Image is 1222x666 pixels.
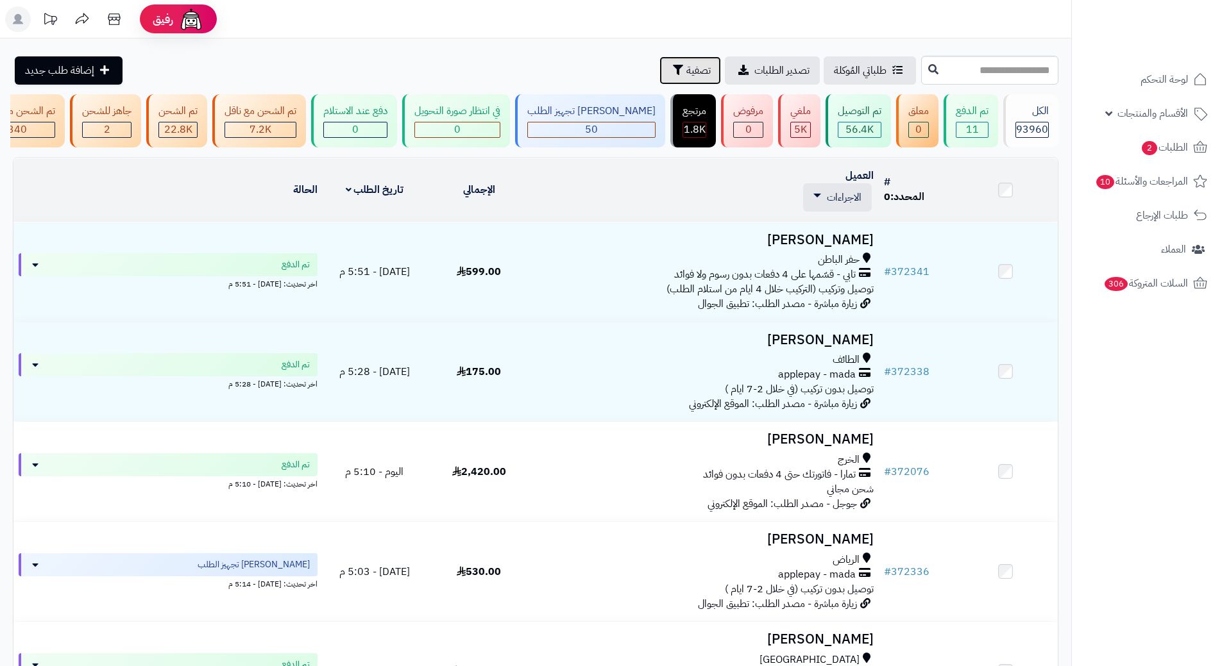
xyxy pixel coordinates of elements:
span: [PERSON_NAME] تجهيز الطلب [198,558,310,571]
h3: [PERSON_NAME] [536,333,874,347]
span: 530.00 [457,564,501,579]
span: تابي - قسّمها على 4 دفعات بدون رسوم ولا فوائد [674,267,856,282]
span: # [884,464,891,479]
span: السلات المتروكة [1103,274,1188,292]
div: مرتجع [683,104,706,119]
div: 0 [734,122,763,137]
a: العملاء [1080,234,1214,265]
span: 0 [884,189,890,204]
a: الكل93960 [1001,94,1061,147]
span: الأقسام والمنتجات [1117,104,1188,122]
div: 4954 [791,122,810,137]
span: 2 [1142,141,1157,155]
span: الطائف [833,353,860,367]
span: الاجراءات [827,190,861,205]
div: معلق [908,104,929,119]
span: # [884,364,891,379]
span: تصفية [686,63,711,78]
span: applepay - mada [778,367,856,382]
img: ai-face.png [178,6,204,32]
a: الطلبات2 [1080,132,1214,163]
span: 2,420.00 [452,464,506,479]
div: اخر تحديث: [DATE] - 5:28 م [19,376,318,390]
div: في انتظار صورة التحويل [414,104,500,119]
div: 11 [956,122,988,137]
a: تم التوصيل 56.4K [823,94,894,147]
a: دفع عند الاستلام 0 [309,94,400,147]
span: 2 [104,122,110,137]
span: توصيل بدون تركيب (في خلال 2-7 ايام ) [725,581,874,597]
a: [PERSON_NAME] تجهيز الطلب 50 [513,94,668,147]
a: إضافة طلب جديد [15,56,123,85]
div: جاهز للشحن [82,104,132,119]
span: 340 [8,122,27,137]
span: # [884,564,891,579]
span: تمارا - فاتورتك حتى 4 دفعات بدون فوائد [703,467,856,482]
span: رفيق [153,12,173,27]
div: [PERSON_NAME] تجهيز الطلب [527,104,656,119]
span: 175.00 [457,364,501,379]
a: # [884,174,890,190]
a: تحديثات المنصة [34,6,66,35]
div: الكل [1015,104,1049,119]
div: اخر تحديث: [DATE] - 5:51 م [19,276,318,290]
span: [DATE] - 5:28 م [339,364,410,379]
div: 1801 [683,122,706,137]
span: 56.4K [845,122,874,137]
span: شحن مجاني [827,481,874,497]
h3: [PERSON_NAME] [536,432,874,447]
div: 2 [83,122,131,137]
a: في انتظار صورة التحويل 0 [400,94,513,147]
span: [DATE] - 5:03 م [339,564,410,579]
a: #372076 [884,464,929,479]
a: طلبات الإرجاع [1080,200,1214,231]
a: تم الشحن مع ناقل 7.2K [210,94,309,147]
div: 0 [324,122,387,137]
div: 22817 [159,122,197,137]
span: زيارة مباشرة - مصدر الطلب: تطبيق الجوال [698,296,857,312]
span: تم الدفع [282,258,310,271]
div: اخر تحديث: [DATE] - 5:14 م [19,576,318,590]
span: 306 [1105,277,1128,291]
span: جوجل - مصدر الطلب: الموقع الإلكتروني [708,496,857,512]
a: الاجراءات [813,190,861,205]
span: طلباتي المُوكلة [834,63,887,78]
span: إضافة طلب جديد [25,63,94,78]
div: دفع عند الاستلام [323,104,387,119]
span: المراجعات والأسئلة [1095,172,1188,190]
a: معلق 0 [894,94,941,147]
span: 22.8K [164,122,192,137]
div: اخر تحديث: [DATE] - 5:10 م [19,476,318,490]
a: الإجمالي [463,182,495,197]
span: 0 [745,122,752,137]
div: 7223 [225,122,296,137]
span: [DATE] - 5:51 م [339,264,410,279]
a: الحالة [293,182,318,197]
span: حفر الباطن [818,253,860,267]
span: applepay - mada [778,567,856,582]
a: لوحة التحكم [1080,64,1214,95]
a: طلباتي المُوكلة [824,56,916,85]
div: تم الشحن مع ناقل [225,104,296,119]
span: لوحة التحكم [1141,71,1188,88]
div: المحدد: [884,190,948,204]
a: مرتجع 1.8K [668,94,718,147]
h3: [PERSON_NAME] [536,632,874,647]
div: تم الشحن [158,104,198,119]
span: توصيل بدون تركيب (في خلال 2-7 ايام ) [725,381,874,397]
span: 10 [1096,175,1114,189]
span: الخرج [838,453,860,467]
a: المراجعات والأسئلة10 [1080,166,1214,197]
span: 0 [454,122,461,137]
a: مرفوض 0 [718,94,776,147]
span: # [884,264,891,279]
div: تم الدفع [956,104,989,119]
span: تصدير الطلبات [754,63,810,78]
span: طلبات الإرجاع [1136,206,1188,224]
div: 56415 [838,122,881,137]
span: 0 [915,122,922,137]
h3: [PERSON_NAME] [536,233,874,247]
span: 0 [352,122,359,137]
span: العملاء [1161,240,1186,258]
a: تصدير الطلبات [725,56,820,85]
